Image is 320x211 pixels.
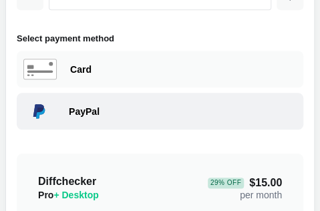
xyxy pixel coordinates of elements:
span: Diffchecker [38,176,96,187]
div: Paying with PayPal [17,93,303,130]
div: Paying with Card [70,63,297,76]
div: Paying with Card [17,51,303,87]
span: $15.00 [208,178,282,188]
span: Pro [38,190,99,200]
div: per month [208,175,282,202]
span: + Desktop [53,190,98,200]
div: Paying with PayPal [69,105,297,118]
div: 29 % Off [208,178,244,188]
h2: Select payment method [17,31,303,45]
